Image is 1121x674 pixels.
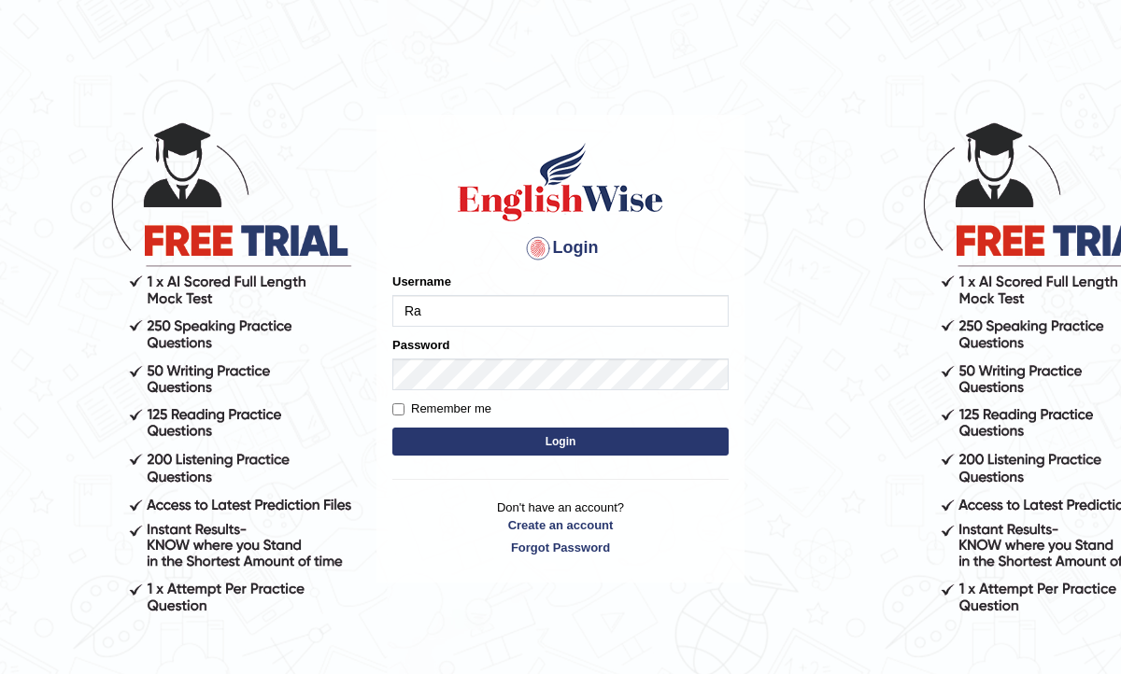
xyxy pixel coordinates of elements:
img: Logo of English Wise sign in for intelligent practice with AI [454,140,667,224]
p: Don't have an account? [392,498,729,556]
h4: Login [392,233,729,263]
a: Create an account [392,516,729,534]
label: Password [392,336,449,354]
label: Remember me [392,400,491,418]
input: Remember me [392,403,404,415]
label: Username [392,273,451,290]
a: Forgot Password [392,539,729,556]
button: Login [392,428,729,456]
